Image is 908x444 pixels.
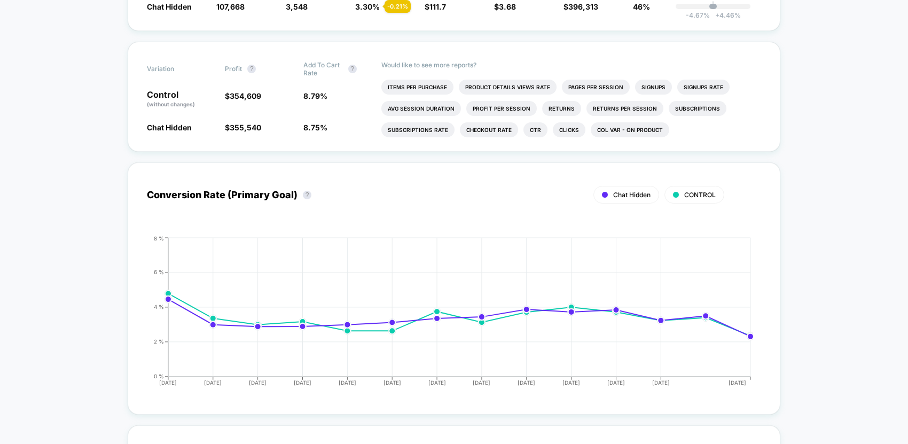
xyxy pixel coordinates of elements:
button: ? [348,65,357,73]
span: 354,609 [230,91,261,100]
tspan: 4 % [154,303,164,310]
li: Subscriptions Rate [381,122,455,137]
tspan: 0 % [154,373,164,379]
tspan: 2 % [154,338,164,345]
li: Clicks [553,122,585,137]
span: -4.67 % [686,11,710,19]
span: 8.75 % [303,123,327,132]
tspan: 8 % [154,235,164,241]
span: 111.7 [429,2,446,11]
tspan: [DATE] [339,379,356,386]
span: Chat Hidden [613,191,651,199]
li: Col Var - On Product [591,122,669,137]
span: CONTROL [684,191,716,199]
p: Control [147,90,214,108]
tspan: [DATE] [428,379,446,386]
tspan: [DATE] [652,379,670,386]
span: 3.30 % [355,2,380,11]
span: Variation [147,61,206,77]
span: $ [425,2,446,11]
span: 107,668 [216,2,245,11]
tspan: [DATE] [159,379,177,386]
tspan: [DATE] [729,379,747,386]
tspan: [DATE] [607,379,625,386]
tspan: [DATE] [249,379,267,386]
li: Returns [542,101,581,116]
span: $ [225,123,261,132]
li: Returns Per Session [586,101,663,116]
tspan: [DATE] [204,379,222,386]
span: 3,548 [286,2,308,11]
span: + [715,11,719,19]
tspan: 6 % [154,269,164,275]
span: 46% [633,2,650,11]
p: Would like to see more reports? [381,61,761,69]
span: 8.79 % [303,91,327,100]
li: Product Details Views Rate [459,80,557,95]
li: Items Per Purchase [381,80,453,95]
tspan: [DATE] [294,379,311,386]
span: Chat Hidden [147,2,192,11]
li: Avg Session Duration [381,101,461,116]
p: | [712,1,714,9]
li: Subscriptions [669,101,726,116]
li: Ctr [523,122,547,137]
li: Signups [635,80,672,95]
span: $ [225,91,261,100]
tspan: [DATE] [383,379,401,386]
span: $ [494,2,516,11]
li: Pages Per Session [562,80,630,95]
span: 396,313 [568,2,598,11]
li: Signups Rate [677,80,730,95]
button: ? [303,191,311,199]
li: Profit Per Session [466,101,537,116]
span: (without changes) [147,101,195,107]
tspan: [DATE] [473,379,490,386]
span: Profit [225,65,242,73]
tspan: [DATE] [518,379,535,386]
div: CONVERSION_RATE [136,235,750,395]
span: Add To Cart Rate [303,61,343,77]
span: 355,540 [230,123,261,132]
span: $ [563,2,598,11]
span: 4.46 % [710,11,741,19]
button: ? [247,65,256,73]
span: Chat Hidden [147,123,192,132]
tspan: [DATE] [562,379,580,386]
span: 3.68 [499,2,516,11]
li: Checkout Rate [460,122,518,137]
